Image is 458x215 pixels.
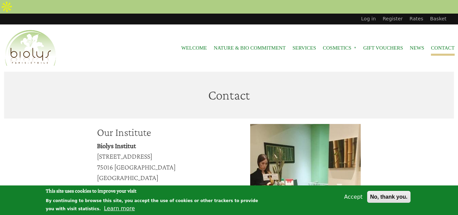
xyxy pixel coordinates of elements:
[410,40,424,56] a: News
[97,142,136,149] span: Biolys Institut
[431,45,455,51] font: Contact
[344,194,363,200] font: Accept
[431,40,455,56] a: Contact
[97,152,152,160] span: [STREET_ADDRESS]
[104,205,135,212] font: Learn more
[3,29,58,68] img: Welcome
[114,163,176,171] span: [GEOGRAPHIC_DATA]
[214,45,286,51] font: Nature & Bio Commitment
[214,40,286,56] a: Nature & Bio Commitment
[363,40,403,56] a: Gift vouchers
[358,14,379,24] a: Log in
[426,14,450,24] a: Basket
[46,198,258,211] font: By continuing to browse this site, you accept the use of cookies or other trackers to provide you...
[97,126,151,138] font: Our Institute
[410,16,423,21] font: Rates
[379,14,406,24] a: Register
[410,45,424,51] font: News
[181,40,207,56] a: Welcome
[367,191,411,203] button: No, thank you.
[361,16,376,21] font: Log in
[341,193,365,201] button: Accept
[363,45,403,51] font: Gift vouchers
[406,14,427,24] a: Rates
[104,204,135,213] button: Learn more
[97,163,113,171] span: 75016
[46,188,136,194] font: This site uses cookies to improve your visit
[323,45,351,51] font: Cosmetics
[370,194,407,200] font: No, thank you.
[181,45,207,51] font: Welcome
[293,40,316,56] a: Services
[208,87,250,103] font: Contact
[383,16,403,21] font: Register
[293,45,316,51] font: Services
[97,174,158,181] span: [GEOGRAPHIC_DATA]
[430,16,446,21] font: Basket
